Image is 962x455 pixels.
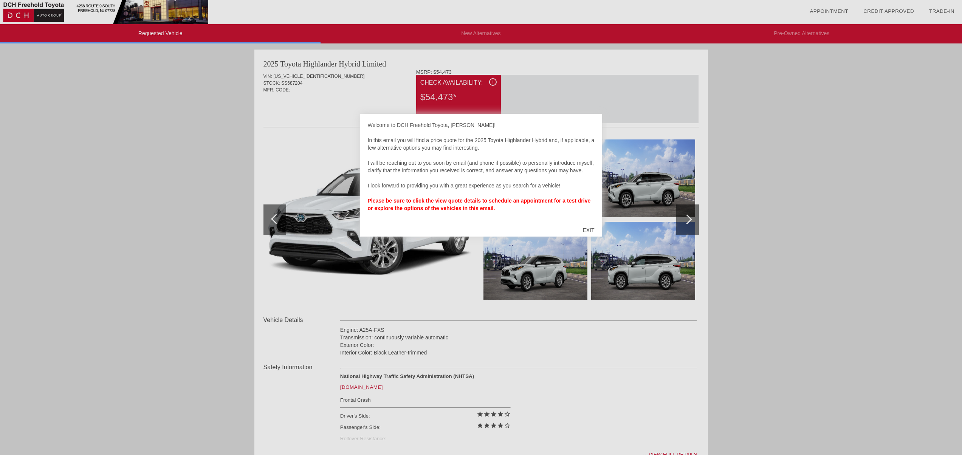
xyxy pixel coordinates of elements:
a: Credit Approved [863,8,914,14]
strong: Please be sure to click the view quote details to schedule an appointment for a test drive or exp... [368,198,591,211]
div: Welcome to DCH Freehold Toyota, [PERSON_NAME]! In this email you will find a price quote for the ... [368,121,595,220]
div: EXIT [575,219,602,241]
a: Trade-In [929,8,954,14]
a: Appointment [810,8,848,14]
